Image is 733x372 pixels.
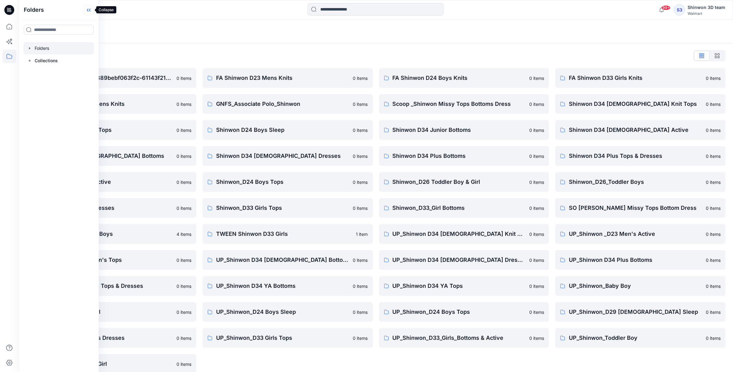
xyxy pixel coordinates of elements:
[202,146,373,166] a: Shinwon D34 [DEMOGRAPHIC_DATA] Dresses0 items
[529,283,544,289] p: 0 items
[356,231,368,237] p: 1 item
[379,250,549,270] a: UP_Shinwon D34 [DEMOGRAPHIC_DATA] Dresses0 items
[569,74,702,82] p: FA Shinwon D33 Girls Knits
[529,335,544,341] p: 0 items
[216,308,349,316] p: UP_Shinwon_D24 Boys Sleep
[529,231,544,237] p: 0 items
[40,74,173,82] p: __chat-60993c6f04e889bebf063f2c-61143f21d7cdd7a6bb478b50
[177,101,191,107] p: 0 items
[26,328,196,348] a: UP_Shinwon_D33 Girls Dresses0 items
[177,309,191,315] p: 0 items
[393,74,526,82] p: FA Shinwon D24 Boys Knits
[40,308,173,316] p: UP_Shinwon_Baby Girl
[26,224,196,244] a: TWEEN Shinwon D24 Boys4 items
[202,120,373,140] a: Shinwon D24 Boys Sleep0 items
[40,204,173,212] p: Shinwon_D33 Girls Dresses
[706,257,721,263] p: 0 items
[555,198,726,218] a: SO [PERSON_NAME] Missy Tops Bottom Dress0 items
[569,100,702,108] p: Shinwon D34 [DEMOGRAPHIC_DATA] Knit Tops
[26,302,196,322] a: UP_Shinwon_Baby Girl0 items
[688,11,725,16] div: Walmart
[216,256,349,264] p: UP_Shinwon D34 [DEMOGRAPHIC_DATA] Bottoms
[353,179,368,185] p: 0 items
[393,256,526,264] p: UP_Shinwon D34 [DEMOGRAPHIC_DATA] Dresses
[177,361,191,367] p: 0 items
[706,153,721,159] p: 0 items
[353,257,368,263] p: 0 items
[555,120,726,140] a: Shinwon D34 [DEMOGRAPHIC_DATA] Active0 items
[555,172,726,192] a: Shinwon_D26_Toddler Boys0 items
[529,75,544,81] p: 0 items
[529,205,544,211] p: 0 items
[706,127,721,133] p: 0 items
[393,282,526,290] p: UP_Shinwon D34 YA Tops
[393,334,526,342] p: UP_Shinwon_D33_Girls_Bottoms & Active
[674,4,685,15] div: S3
[40,152,173,160] p: Shinwon D34 [DEMOGRAPHIC_DATA] Bottoms
[26,94,196,114] a: FA Shinwon D34 Womens Knits0 items
[706,231,721,237] p: 0 items
[202,172,373,192] a: Shinwon_D24 Boys Tops0 items
[216,126,349,134] p: Shinwon D24 Boys Sleep
[661,5,671,10] span: 99+
[569,204,702,212] p: SO [PERSON_NAME] Missy Tops Bottom Dress
[26,276,196,296] a: UP_Shinwon D34 Plus Tops & Dresses0 items
[40,282,173,290] p: UP_Shinwon D34 Plus Tops & Dresses
[393,230,526,238] p: UP_Shinwon D34 [DEMOGRAPHIC_DATA] Knit Tops
[529,179,544,185] p: 0 items
[555,68,726,88] a: FA Shinwon D33 Girls Knits0 items
[529,257,544,263] p: 0 items
[40,360,173,368] p: UP_Shinwon_Toddler Girl
[177,75,191,81] p: 0 items
[35,57,58,64] p: Collections
[26,198,196,218] a: Shinwon_D33 Girls Dresses0 items
[353,309,368,315] p: 0 items
[353,335,368,341] p: 0 items
[177,257,191,263] p: 0 items
[26,68,196,88] a: __chat-60993c6f04e889bebf063f2c-61143f21d7cdd7a6bb478b500 items
[569,126,702,134] p: Shinwon D34 [DEMOGRAPHIC_DATA] Active
[177,127,191,133] p: 0 items
[202,328,373,348] a: UP_Shinwon_D33 Girls Tops0 items
[393,126,526,134] p: Shinwon D34 Junior Bottoms
[555,328,726,348] a: UP_Shinwon_Toddler Boy0 items
[706,335,721,341] p: 0 items
[569,256,702,264] p: UP_Shinwon D34 Plus Bottoms
[379,146,549,166] a: Shinwon D34 Plus Bottoms0 items
[379,302,549,322] a: UP_Shinwon_D24 Boys Tops0 items
[379,68,549,88] a: FA Shinwon D24 Boys Knits0 items
[202,302,373,322] a: UP_Shinwon_D24 Boys Sleep0 items
[393,100,526,108] p: Scoop _Shinwon Missy Tops Bottoms Dress
[569,178,702,186] p: Shinwon_D26_Toddler Boys
[706,309,721,315] p: 0 items
[177,283,191,289] p: 0 items
[379,328,549,348] a: UP_Shinwon_D33_Girls_Bottoms & Active0 items
[379,198,549,218] a: Shinwon_D33_Girl Bottoms0 items
[688,4,725,11] div: Shinwon 3D team
[216,204,349,212] p: Shinwon_D33 Girls Tops
[177,205,191,211] p: 0 items
[216,152,349,160] p: Shinwon D34 [DEMOGRAPHIC_DATA] Dresses
[353,127,368,133] p: 0 items
[202,224,373,244] a: TWEEN Shinwon D33 Girls1 item
[216,282,349,290] p: UP_Shinwon D34 YA Bottoms
[202,250,373,270] a: UP_Shinwon D34 [DEMOGRAPHIC_DATA] Bottoms0 items
[706,101,721,107] p: 0 items
[353,101,368,107] p: 0 items
[379,172,549,192] a: Shinwon_D26 Toddler Boy & Girl0 items
[40,256,173,264] p: UP_Shinwon _D23 Men's Tops
[353,205,368,211] p: 0 items
[26,120,196,140] a: Shinwon _D23 Men's Tops0 items
[706,283,721,289] p: 0 items
[177,335,191,341] p: 0 items
[555,146,726,166] a: Shinwon D34 Plus Tops & Dresses0 items
[216,178,349,186] p: Shinwon_D24 Boys Tops
[202,276,373,296] a: UP_Shinwon D34 YA Bottoms0 items
[393,204,526,212] p: Shinwon_D33_Girl Bottoms
[216,334,349,342] p: UP_Shinwon_D33 Girls Tops
[569,334,702,342] p: UP_Shinwon_Toddler Boy
[216,74,349,82] p: FA Shinwon D23 Mens Knits
[393,178,526,186] p: Shinwon_D26 Toddler Boy & Girl
[555,224,726,244] a: UP_Shinwon _D23 Men's Active0 items
[379,224,549,244] a: UP_Shinwon D34 [DEMOGRAPHIC_DATA] Knit Tops0 items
